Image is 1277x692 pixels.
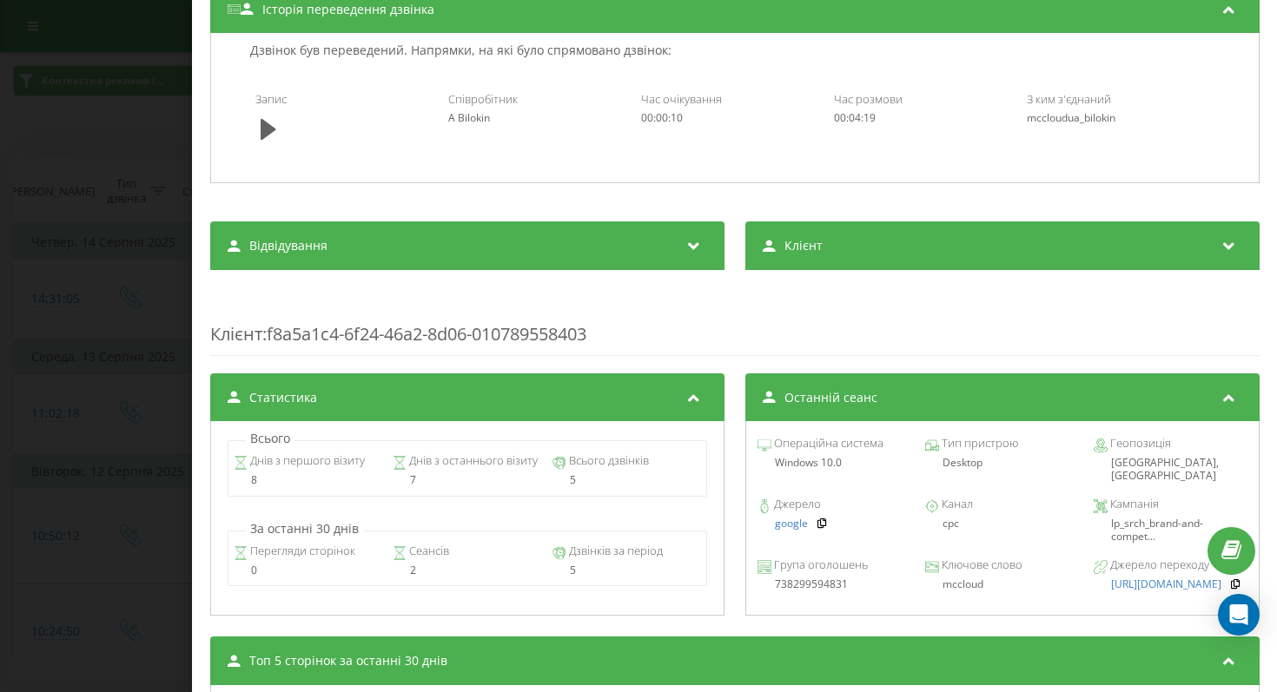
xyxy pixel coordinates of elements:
[939,557,1022,574] span: Ключове слово
[249,652,447,669] span: Топ 5 сторінок за останні 30 днів
[210,287,1260,356] div: : f8a5a1c4-6f24-46a2-8d06-010789558403
[447,112,635,124] div: A Bilokin
[249,389,317,406] span: Статистика
[233,564,381,577] div: 0
[1026,91,1110,107] span: З ким з'єднаний
[255,91,286,107] span: Запис
[262,1,434,18] span: Історія переведення дзвінка
[552,564,701,577] div: 5
[566,452,649,470] span: Всього дзвінків
[233,474,381,486] div: 8
[1218,594,1260,636] div: Open Intercom Messenger
[552,474,701,486] div: 5
[249,237,328,254] span: Відвідування
[1107,557,1208,574] span: Джерело переходу
[1026,112,1214,124] div: mccloudua_bilokin
[447,91,517,107] span: Співробітник
[1093,457,1247,482] div: [GEOGRAPHIC_DATA], [GEOGRAPHIC_DATA]
[393,564,541,577] div: 2
[757,457,910,469] div: Windows 10.0
[833,112,1021,124] div: 00:04:19
[407,543,449,560] span: Сеансів
[1107,496,1158,513] span: Кампанія
[939,435,1018,452] span: Тип пристрою
[771,435,883,452] span: Операційна система
[833,91,902,107] span: Час розмови
[640,112,828,124] div: 00:00:10
[925,457,1079,469] div: Desktop
[407,452,538,470] span: Днів з останнього візиту
[640,91,721,107] span: Час очікування
[771,496,820,513] span: Джерело
[925,578,1079,590] div: mccloud
[771,557,867,574] span: Група оголошень
[1110,516,1202,543] span: lp_srch_brand-and-compet...
[1107,435,1170,452] span: Геопозиція
[246,430,294,447] p: Всього
[784,389,877,406] span: Останній сеанс
[784,237,822,254] span: Клієнт
[757,578,910,590] div: 738299594831
[566,543,663,560] span: Дзвінків за період
[246,42,676,59] p: Дзвінок був переведений. Напрямки, на які було спрямовано дзвінок:
[393,474,541,486] div: 7
[925,517,1079,530] div: cpc
[210,322,262,346] span: Клієнт
[1110,578,1221,590] a: [URL][DOMAIN_NAME]
[247,452,364,470] span: Днів з першого візиту
[939,496,973,513] span: Канал
[774,517,807,530] a: google
[246,520,363,537] p: За останні 30 днів
[247,543,354,560] span: Перегляди сторінок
